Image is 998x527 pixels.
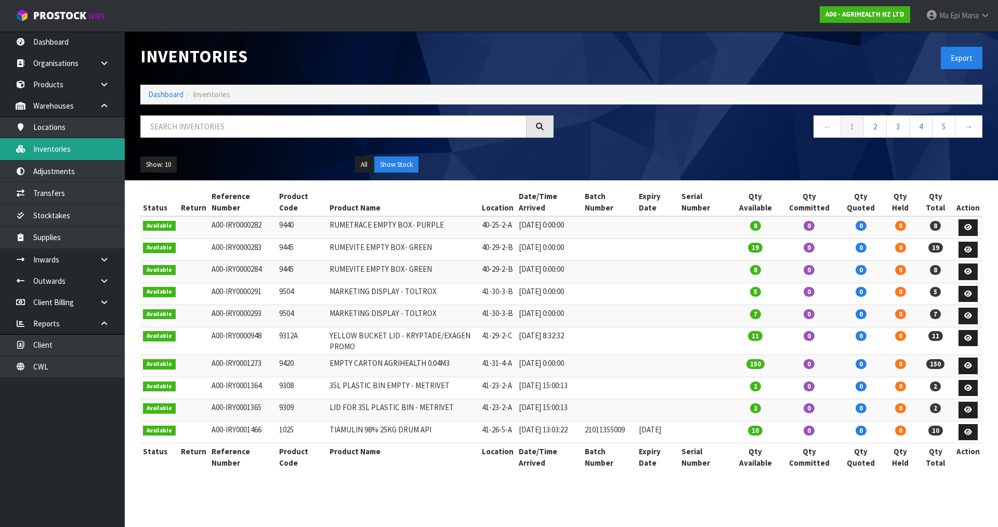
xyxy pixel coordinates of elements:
[636,443,679,471] th: Expiry Date
[277,239,327,261] td: 9445
[140,156,177,173] button: Show: 10
[804,426,815,436] span: 0
[355,156,373,173] button: All
[479,355,516,377] td: 41-31-4-A
[209,443,277,471] th: Reference Number
[884,443,917,471] th: Qty Held
[582,421,636,443] td: 21011355009
[895,403,906,413] span: 0
[140,443,178,471] th: Status
[820,6,910,23] a: A00 - AGRIHEALTH NZ LTD
[327,443,479,471] th: Product Name
[930,381,941,391] span: 2
[730,188,780,216] th: Qty Available
[516,305,582,327] td: [DATE] 0:00:00
[939,10,960,20] span: Ma Epi
[143,243,176,253] span: Available
[928,243,943,253] span: 19
[516,216,582,239] td: [DATE] 0:00:00
[895,287,906,297] span: 0
[209,355,277,377] td: A00-IRY0001273
[750,265,761,275] span: 8
[804,243,815,253] span: 0
[841,115,864,138] a: 1
[327,216,479,239] td: RUMETRACE EMPTY BOX- PURPLE
[479,239,516,261] td: 40-29-2-B
[209,399,277,421] td: A00-IRY0001365
[277,421,327,443] td: 1025
[277,305,327,327] td: 9504
[516,283,582,305] td: [DATE] 0:00:00
[750,221,761,231] span: 8
[895,359,906,369] span: 0
[856,359,866,369] span: 0
[140,188,178,216] th: Status
[750,309,761,319] span: 7
[636,188,679,216] th: Expiry Date
[804,403,815,413] span: 0
[516,327,582,355] td: [DATE] 8:32:32
[895,243,906,253] span: 0
[143,426,176,436] span: Available
[140,115,527,138] input: Search inventories
[143,381,176,392] span: Available
[917,188,954,216] th: Qty Total
[148,89,183,99] a: Dashboard
[856,331,866,341] span: 0
[327,305,479,327] td: MARKETING DISPLAY - TOLTROX
[516,355,582,377] td: [DATE] 0:00:00
[639,425,661,434] span: [DATE]
[140,47,554,66] h1: Inventories
[582,443,636,471] th: Batch Number
[209,216,277,239] td: A00-IRY0000282
[804,265,815,275] span: 0
[804,287,815,297] span: 0
[863,115,887,138] a: 2
[479,399,516,421] td: 41-23-2-A
[856,287,866,297] span: 0
[209,261,277,283] td: A00-IRY0000284
[277,283,327,305] td: 9504
[954,188,982,216] th: Action
[516,399,582,421] td: [DATE] 15:00:13
[178,443,209,471] th: Return
[479,327,516,355] td: 41-29-2-C
[277,377,327,399] td: 9308
[88,11,104,21] small: WMS
[327,421,479,443] td: TIAMULIN 98% 25KG DRUM API
[209,327,277,355] td: A00-IRY0000948
[178,188,209,216] th: Return
[780,188,838,216] th: Qty Committed
[516,421,582,443] td: [DATE] 13:03:22
[327,377,479,399] td: 35L PLASTIC BIN EMPTY - METRIVET
[941,47,982,69] button: Export
[277,443,327,471] th: Product Code
[582,188,636,216] th: Batch Number
[930,265,941,275] span: 8
[930,309,941,319] span: 7
[813,115,841,138] a: ←
[886,115,910,138] a: 3
[143,359,176,370] span: Available
[277,216,327,239] td: 9440
[856,426,866,436] span: 0
[277,327,327,355] td: 9312A
[277,188,327,216] th: Product Code
[750,287,761,297] span: 5
[928,426,943,436] span: 10
[856,265,866,275] span: 0
[209,305,277,327] td: A00-IRY0000293
[955,115,982,138] a: →
[209,188,277,216] th: Reference Number
[954,443,982,471] th: Action
[895,331,906,341] span: 0
[143,403,176,414] span: Available
[932,115,955,138] a: 5
[748,426,763,436] span: 10
[750,381,761,391] span: 2
[209,377,277,399] td: A00-IRY0001364
[856,403,866,413] span: 0
[804,359,815,369] span: 0
[930,403,941,413] span: 2
[143,331,176,341] span: Available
